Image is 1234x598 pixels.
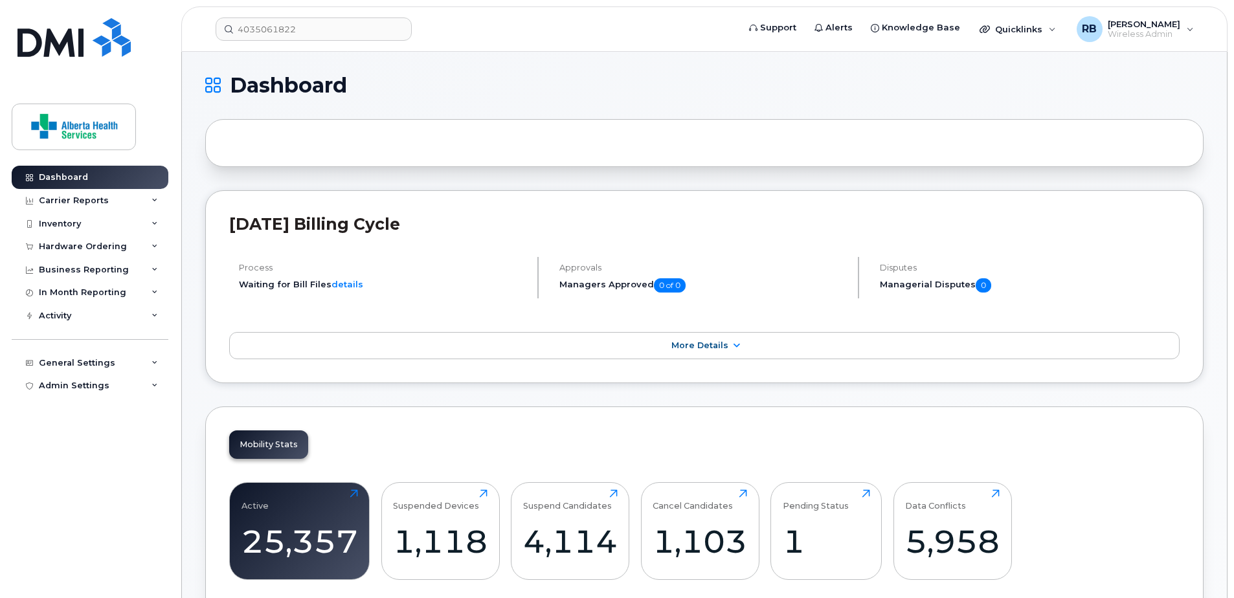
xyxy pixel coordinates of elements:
[523,489,618,572] a: Suspend Candidates4,114
[241,489,358,572] a: Active25,357
[229,214,1180,234] h2: [DATE] Billing Cycle
[783,489,849,511] div: Pending Status
[905,489,966,511] div: Data Conflicts
[880,278,1180,293] h5: Managerial Disputes
[654,278,686,293] span: 0 of 0
[559,278,847,293] h5: Managers Approved
[241,489,269,511] div: Active
[559,263,847,272] h4: Approvals
[905,489,1000,572] a: Data Conflicts5,958
[653,489,747,572] a: Cancel Candidates1,103
[393,489,488,572] a: Suspended Devices1,118
[653,489,733,511] div: Cancel Candidates
[905,522,1000,560] div: 5,958
[331,279,363,289] a: details
[976,278,991,293] span: 0
[783,489,870,572] a: Pending Status1
[393,522,488,560] div: 1,118
[523,522,618,560] div: 4,114
[230,76,347,95] span: Dashboard
[880,263,1180,272] h4: Disputes
[241,522,358,560] div: 25,357
[671,340,728,350] span: More Details
[239,263,526,272] h4: Process
[653,522,747,560] div: 1,103
[523,489,612,511] div: Suspend Candidates
[239,278,526,291] li: Waiting for Bill Files
[783,522,870,560] div: 1
[393,489,479,511] div: Suspended Devices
